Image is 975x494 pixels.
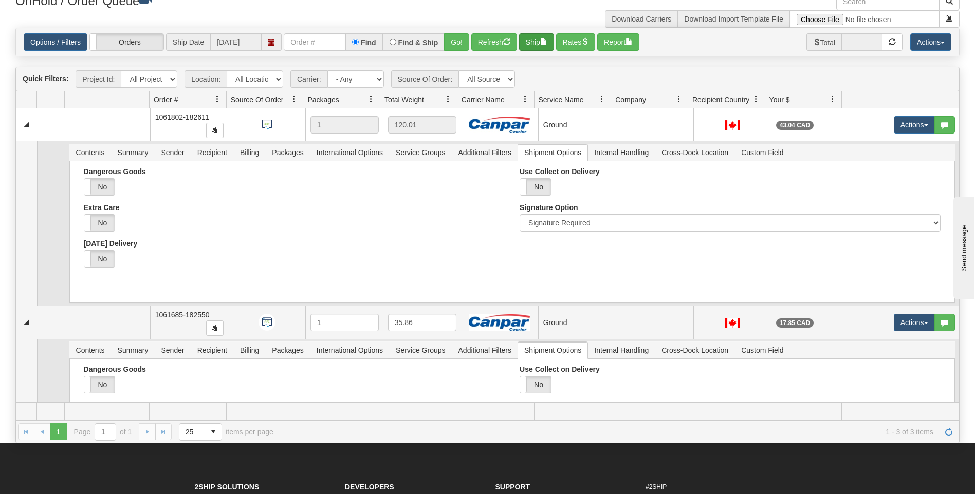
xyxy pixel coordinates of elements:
label: Dangerous Goods [84,365,146,373]
label: Find & Ship [398,39,438,46]
button: Ship [519,33,554,51]
button: Go! [444,33,469,51]
a: Download Import Template File [684,15,783,23]
a: Recipient Country filter column settings [747,90,765,108]
input: Import [790,10,940,28]
a: Download Carriers [612,15,671,23]
div: 17.85 CAD [776,318,814,328]
img: Canpar [469,117,530,133]
label: Extra Care [84,401,120,409]
a: Service Name filter column settings [593,90,611,108]
span: Sender [155,342,190,358]
span: select [205,424,222,440]
a: Packages filter column settings [362,90,380,108]
a: Collapse [20,118,33,131]
span: Location: [185,70,227,88]
a: Source Of Order filter column settings [285,90,303,108]
span: Contents [70,342,111,358]
span: Internal Handling [588,144,655,161]
span: Carrier: [290,70,327,88]
span: Total [806,33,842,51]
span: Additional Filters [452,342,518,358]
span: Carrier Name [462,94,505,105]
strong: Developers [345,483,394,491]
label: No [520,179,551,195]
span: 1061685-182550 [155,311,210,319]
label: No [84,179,115,195]
img: API [259,314,275,331]
button: Refresh [471,33,517,51]
span: Service Groups [390,144,451,161]
label: [DATE] Delivery [84,239,138,248]
button: Actions [894,116,935,134]
span: Page of 1 [74,423,132,441]
img: API [259,116,275,133]
button: Report [597,33,639,51]
a: Order # filter column settings [209,90,226,108]
span: Service Name [539,94,584,105]
span: Sender [155,144,190,161]
button: Rates [556,33,596,51]
span: Page sizes drop down [179,423,222,441]
img: Canpar [469,314,530,331]
span: Cross-Dock Location [655,144,734,161]
iframe: chat widget [951,195,974,299]
span: 25 [186,427,199,437]
span: Additional Filters [452,144,518,161]
span: Recipient Country [692,94,749,105]
button: Copy to clipboard [206,320,224,336]
span: Project Id: [76,70,121,88]
span: Custom Field [735,144,789,161]
a: Refresh [941,423,957,440]
span: Packages [266,144,309,161]
td: Ground [538,306,616,339]
label: Quick Filters: [23,73,68,84]
span: 1 - 3 of 3 items [288,428,933,436]
a: Collapse [20,316,33,329]
div: Send message [8,9,95,16]
img: CA [725,120,740,130]
strong: 2Ship Solutions [195,483,260,491]
span: Source Of Order [231,94,284,105]
span: Service Groups [390,342,451,358]
label: Signature Option [520,401,578,409]
div: 43.04 CAD [776,121,814,130]
span: 1 [317,121,321,129]
span: Recipient [191,144,233,161]
label: Orders [90,34,163,50]
h6: #2SHIP [646,484,781,490]
a: Carrier Name filter column settings [517,90,534,108]
input: Page 1 [95,424,116,440]
span: Summary [112,342,155,358]
span: Summary [112,144,155,161]
a: Your $ filter column settings [824,90,841,108]
span: Shipment Options [518,144,587,161]
span: International Options [310,342,389,358]
label: Dangerous Goods [84,167,146,176]
button: Copy to clipboard [206,123,224,138]
label: No [84,376,115,393]
span: Total Weight [384,94,424,105]
span: Company [615,94,646,105]
label: No [84,251,115,267]
div: 120.01 [388,116,456,134]
span: Page 1 [50,423,66,440]
label: Signature Option [520,203,578,212]
span: Shipment Options [518,342,587,358]
span: Packages [266,342,309,358]
span: Cross-Dock Location [655,342,734,358]
label: Use Collect on Delivery [520,365,600,373]
a: Options / Filters [24,33,87,51]
span: 1061802-182611 [155,113,210,121]
span: Your $ [769,94,790,105]
a: Total Weight filter column settings [439,90,457,108]
span: Source Of Order: [391,70,459,88]
span: Order # [154,94,178,105]
span: Ship Date [166,33,210,51]
div: grid toolbar [16,67,959,91]
span: Internal Handling [588,342,655,358]
span: Recipient [191,342,233,358]
input: Order # [284,33,345,51]
span: Billing [234,342,265,358]
a: Company filter column settings [670,90,688,108]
